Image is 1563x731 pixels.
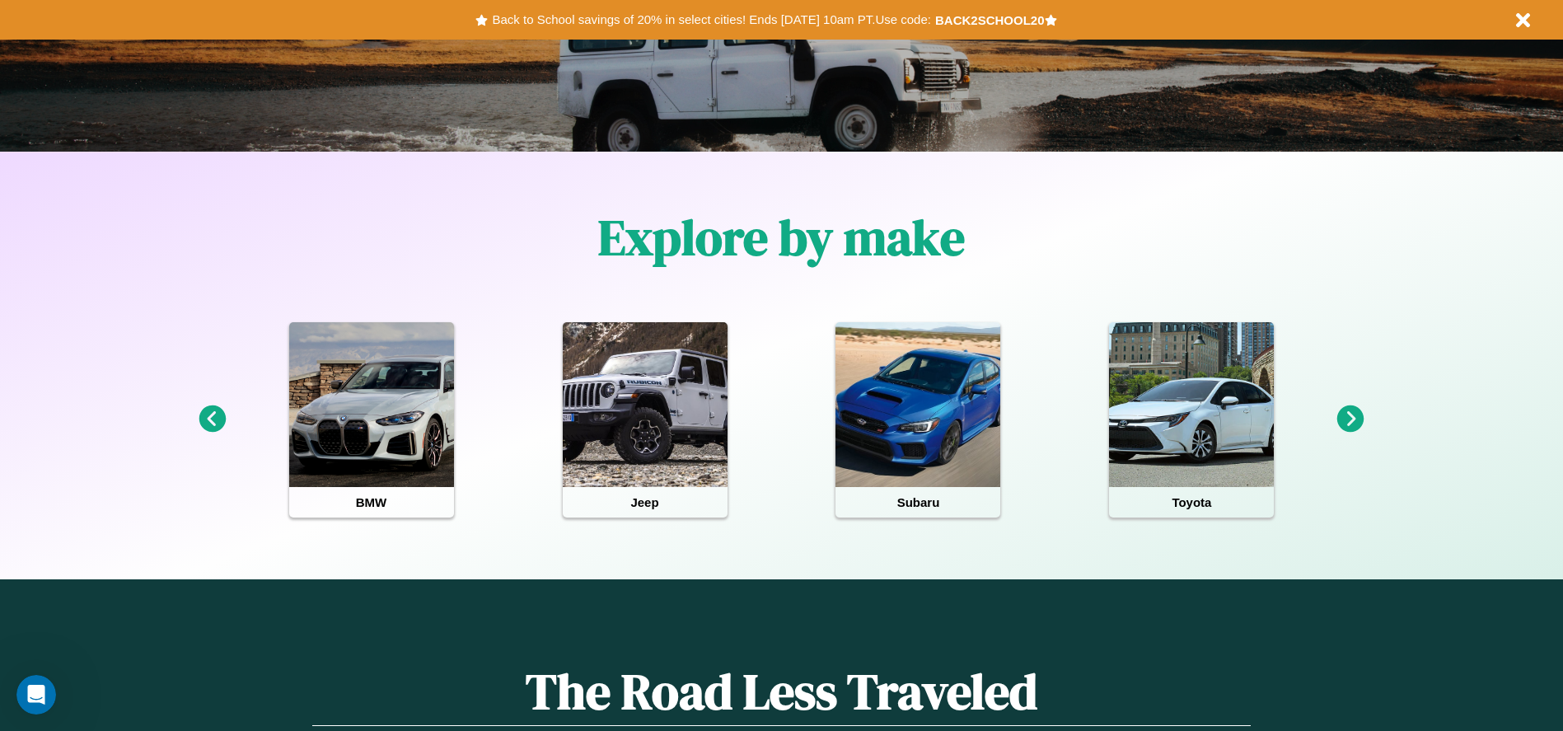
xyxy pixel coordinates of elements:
h1: Explore by make [598,204,965,271]
h1: The Road Less Traveled [312,658,1250,726]
button: Back to School savings of 20% in select cities! Ends [DATE] 10am PT.Use code: [488,8,934,31]
iframe: Intercom live chat [16,675,56,715]
b: BACK2SCHOOL20 [935,13,1045,27]
h4: BMW [289,487,454,518]
h4: Toyota [1109,487,1274,518]
h4: Subaru [835,487,1000,518]
h4: Jeep [563,487,728,518]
